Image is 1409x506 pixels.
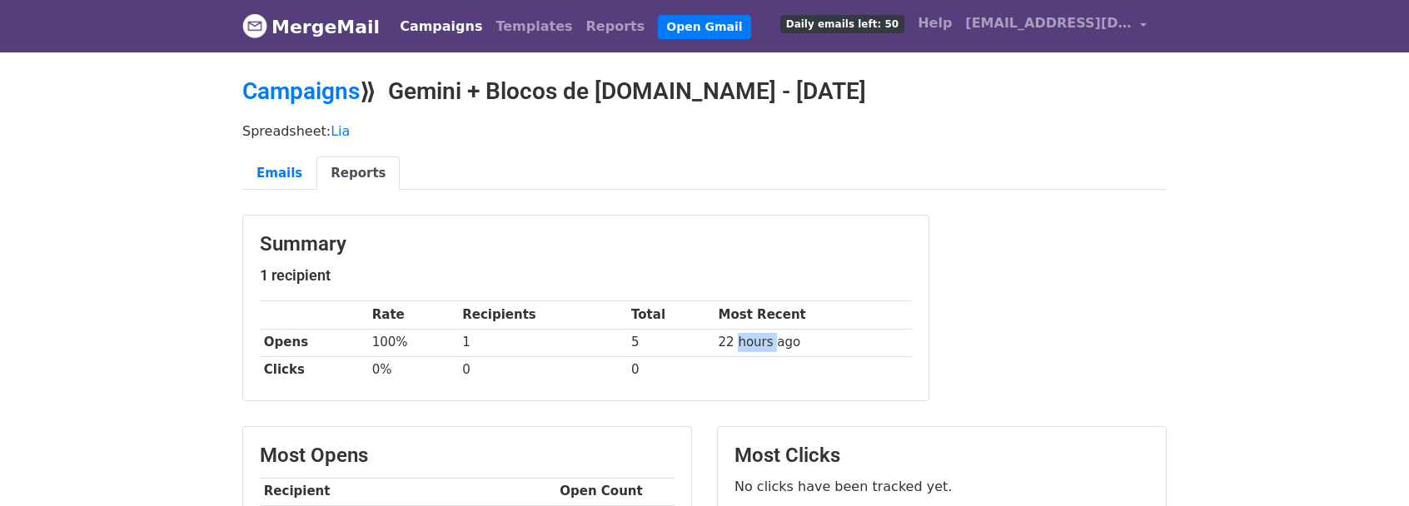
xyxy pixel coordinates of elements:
th: Rate [368,301,458,329]
a: Daily emails left: 50 [774,7,911,40]
h3: Most Clicks [734,444,1149,468]
a: Templates [489,10,579,43]
td: 0% [368,356,458,384]
th: Open Count [555,478,675,505]
iframe: Chat Widget [1326,426,1409,506]
h3: Summary [260,232,912,256]
h3: Most Opens [260,444,675,468]
p: Spreadsheet: [242,122,1167,140]
a: Reports [580,10,652,43]
th: Clicks [260,356,368,384]
td: 5 [627,329,714,356]
p: No clicks have been tracked yet. [734,478,1149,495]
a: MergeMail [242,9,380,44]
img: MergeMail logo [242,13,267,38]
a: Open Gmail [658,15,750,39]
a: Help [911,7,958,40]
th: Opens [260,329,368,356]
span: [EMAIL_ADDRESS][DOMAIN_NAME] [965,13,1132,33]
h5: 1 recipient [260,266,912,285]
a: Emails [242,156,316,191]
td: 0 [458,356,627,384]
a: Campaigns [393,10,489,43]
th: Total [627,301,714,329]
a: Reports [316,156,400,191]
td: 1 [458,329,627,356]
td: 100% [368,329,458,356]
a: Campaigns [242,77,360,105]
th: Most Recent [714,301,912,329]
span: Daily emails left: 50 [780,15,904,33]
a: Lia [331,123,350,139]
th: Recipient [260,478,555,505]
td: 22 hours ago [714,329,912,356]
div: Widget de chat [1326,426,1409,506]
h2: ⟫ Gemini + Blocos de [DOMAIN_NAME] - [DATE] [242,77,1167,106]
td: 0 [627,356,714,384]
th: Recipients [458,301,627,329]
a: [EMAIL_ADDRESS][DOMAIN_NAME] [958,7,1153,46]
